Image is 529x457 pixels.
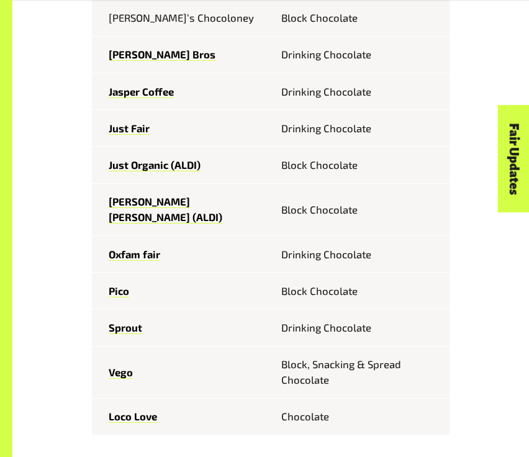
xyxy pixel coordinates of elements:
[271,110,450,147] td: Drinking Chocolate
[109,366,133,379] a: Vego
[271,398,450,435] td: Chocolate
[109,48,215,61] a: [PERSON_NAME] Bros
[271,273,450,309] td: Block Chocolate
[109,284,129,297] a: Pico
[109,410,157,423] a: Loco Love
[271,73,450,109] td: Drinking Chocolate
[109,321,142,334] a: Sprout
[109,248,160,261] a: Oxfam fair
[109,158,201,171] a: Just Organic (ALDI)
[271,309,450,346] td: Drinking Chocolate
[271,147,450,183] td: Block Chocolate
[109,195,222,224] a: [PERSON_NAME] [PERSON_NAME] (ALDI)
[271,36,450,73] td: Drinking Chocolate
[109,122,150,135] a: Just Fair
[271,183,450,235] td: Block Chocolate
[271,346,450,398] td: Block, Snacking & Spread Chocolate
[109,85,174,98] a: Jasper Coffee
[271,235,450,272] td: Drinking Chocolate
